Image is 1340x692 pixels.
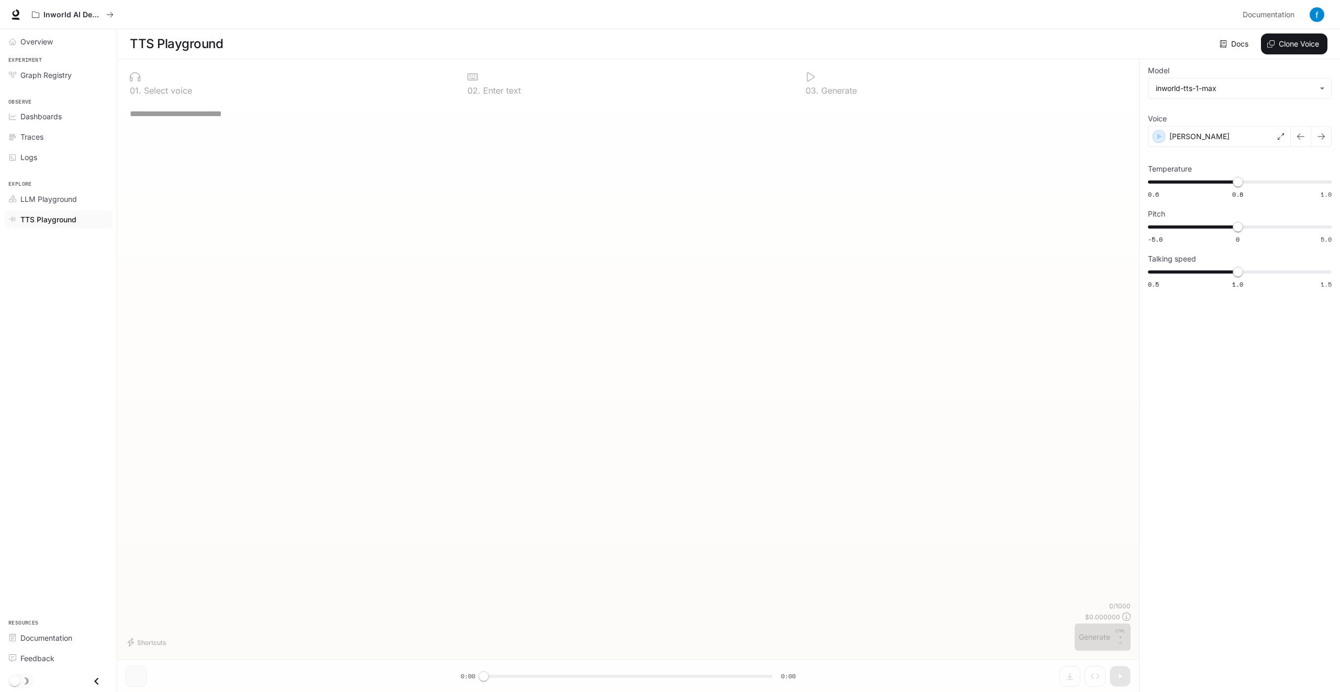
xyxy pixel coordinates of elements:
p: $ 0.000000 [1085,612,1120,621]
a: TTS Playground [4,210,113,229]
p: Voice [1148,115,1167,122]
span: 0.5 [1148,280,1159,289]
a: Documentation [4,629,113,647]
div: inworld-tts-1-max [1148,78,1331,98]
button: Clone Voice [1261,33,1327,54]
a: Documentation [1238,4,1302,25]
a: Graph Registry [4,66,113,84]
span: Feedback [20,653,54,664]
span: -5.0 [1148,235,1163,244]
p: Pitch [1148,210,1165,218]
p: Enter text [481,86,521,95]
a: Overview [4,32,113,51]
span: Traces [20,131,43,142]
p: 0 3 . [806,86,819,95]
p: 0 2 . [467,86,481,95]
button: All workspaces [27,4,118,25]
h1: TTS Playground [130,33,223,54]
span: Dashboards [20,111,62,122]
button: User avatar [1306,4,1327,25]
span: 1.0 [1321,190,1332,199]
a: Dashboards [4,107,113,126]
span: Dark mode toggle [9,675,20,686]
p: Model [1148,67,1169,74]
button: Shortcuts [126,634,170,651]
span: Documentation [1243,8,1294,21]
img: User avatar [1310,7,1324,22]
span: Graph Registry [20,70,72,81]
span: Overview [20,36,53,47]
span: Logs [20,152,37,163]
p: 0 1 . [130,86,141,95]
span: 5.0 [1321,235,1332,244]
span: 1.5 [1321,280,1332,289]
a: Traces [4,128,113,146]
a: LLM Playground [4,190,113,208]
p: 0 / 1000 [1109,602,1131,610]
span: 1.0 [1232,280,1243,289]
p: Select voice [141,86,192,95]
span: LLM Playground [20,194,77,205]
p: [PERSON_NAME] [1169,131,1230,142]
p: Generate [819,86,857,95]
span: 0 [1236,235,1239,244]
p: Inworld AI Demos [43,10,102,19]
a: Logs [4,148,113,166]
span: Documentation [20,632,72,643]
p: Temperature [1148,165,1192,173]
p: Talking speed [1148,255,1196,263]
div: inworld-tts-1-max [1156,83,1314,94]
a: Feedback [4,649,113,667]
button: Close drawer [85,671,108,692]
span: TTS Playground [20,214,76,225]
a: Docs [1218,33,1253,54]
span: 0.6 [1148,190,1159,199]
span: 0.8 [1232,190,1243,199]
